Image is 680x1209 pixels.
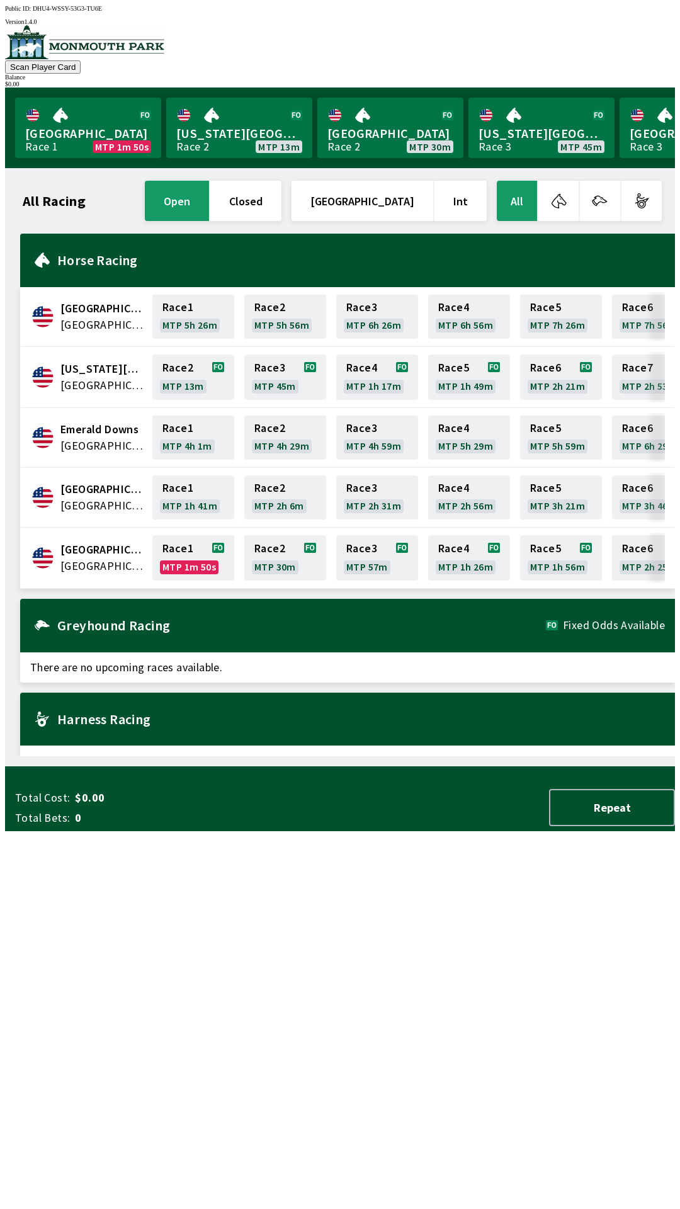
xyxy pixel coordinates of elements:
span: Race 5 [530,423,561,433]
span: Race 1 [162,423,193,433]
span: Race 3 [254,363,285,373]
span: Race 4 [438,483,469,493]
span: Race 3 [346,483,377,493]
span: Race 4 [346,363,377,373]
a: Race5MTP 3h 21m [520,475,602,519]
span: Delaware Park [60,361,145,377]
span: 0 [75,810,273,826]
span: Race 5 [530,483,561,493]
a: Race1MTP 4h 1m [152,416,234,460]
a: Race4MTP 1h 26m [428,535,510,581]
span: Total Bets: [15,810,70,826]
span: Monmouth Park [60,542,145,558]
span: [US_STATE][GEOGRAPHIC_DATA] [479,125,604,142]
span: MTP 1m 50s [162,562,216,572]
span: There are no upcoming races available. [20,746,675,776]
a: Race1MTP 1h 41m [152,475,234,519]
span: Repeat [560,800,664,815]
span: MTP 1h 26m [438,562,493,572]
div: Race 2 [176,142,209,152]
a: Race4MTP 1h 17m [336,355,418,400]
span: Race 4 [438,302,469,312]
button: [GEOGRAPHIC_DATA] [292,181,433,221]
a: Race3MTP 4h 59m [336,416,418,460]
span: MTP 2h 31m [346,501,401,511]
a: Race5MTP 1h 49m [428,355,510,400]
span: DHU4-WSSY-53G3-TU6E [33,5,102,12]
span: Race 3 [346,543,377,553]
span: MTP 13m [162,381,204,391]
span: MTP 4h 59m [346,441,401,451]
span: Race 2 [254,543,285,553]
span: MTP 3h 46m [622,501,677,511]
span: Race 2 [254,423,285,433]
button: Int [434,181,487,221]
span: There are no upcoming races available. [20,652,675,683]
span: Race 1 [162,543,193,553]
div: Version 1.4.0 [5,18,675,25]
span: Race 4 [438,423,469,433]
div: Race 1 [25,142,58,152]
a: Race2MTP 13m [152,355,234,400]
span: Race 7 [622,363,653,373]
a: Race5MTP 1h 56m [520,535,602,581]
span: MTP 5h 56m [254,320,309,330]
div: Race 3 [479,142,511,152]
a: Race4MTP 6h 56m [428,295,510,339]
span: MTP 30m [254,562,296,572]
span: MTP 4h 29m [254,441,309,451]
span: Race 3 [346,302,377,312]
div: Balance [5,74,675,81]
span: MTP 2h 25m [622,562,677,572]
span: MTP 1h 17m [346,381,401,391]
a: Race2MTP 5h 56m [244,295,326,339]
span: Race 5 [530,543,561,553]
a: [GEOGRAPHIC_DATA]Race 2MTP 30m [317,98,463,158]
span: Race 2 [254,483,285,493]
button: Repeat [549,789,675,826]
span: Race 2 [254,302,285,312]
span: MTP 1h 49m [438,381,493,391]
span: Race 4 [438,543,469,553]
span: Canterbury Park [60,300,145,317]
span: MTP 5h 59m [530,441,585,451]
span: MTP 1h 56m [530,562,585,572]
button: closed [210,181,281,221]
a: Race1MTP 1m 50s [152,535,234,581]
span: MTP 4h 1m [162,441,212,451]
a: [US_STATE][GEOGRAPHIC_DATA]Race 2MTP 13m [166,98,312,158]
span: MTP 6h 26m [346,320,401,330]
h2: Horse Racing [57,255,665,265]
span: MTP 2h 21m [530,381,585,391]
a: Race5MTP 5h 59m [520,416,602,460]
a: Race3MTP 2h 31m [336,475,418,519]
span: United States [60,497,145,514]
img: venue logo [5,25,164,59]
a: Race3MTP 6h 26m [336,295,418,339]
span: United States [60,377,145,394]
span: Race 6 [530,363,561,373]
a: Race3MTP 57m [336,535,418,581]
span: Race 2 [162,363,193,373]
span: MTP 6h 29m [622,441,677,451]
span: Fairmount Park [60,481,145,497]
button: All [497,181,537,221]
a: Race6MTP 2h 21m [520,355,602,400]
a: Race4MTP 2h 56m [428,475,510,519]
span: MTP 3h 21m [530,501,585,511]
div: Race 2 [327,142,360,152]
span: MTP 57m [346,562,388,572]
span: Race 1 [162,302,193,312]
span: MTP 1h 41m [162,501,217,511]
span: [GEOGRAPHIC_DATA] [25,125,151,142]
span: Race 6 [622,423,653,433]
span: Race 6 [622,302,653,312]
span: MTP 2h 56m [438,501,493,511]
span: Total Cost: [15,790,70,805]
span: Race 6 [622,543,653,553]
div: $ 0.00 [5,81,675,88]
span: $0.00 [75,790,273,805]
span: MTP 45m [254,381,296,391]
a: Race2MTP 2h 6m [244,475,326,519]
span: Race 5 [438,363,469,373]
